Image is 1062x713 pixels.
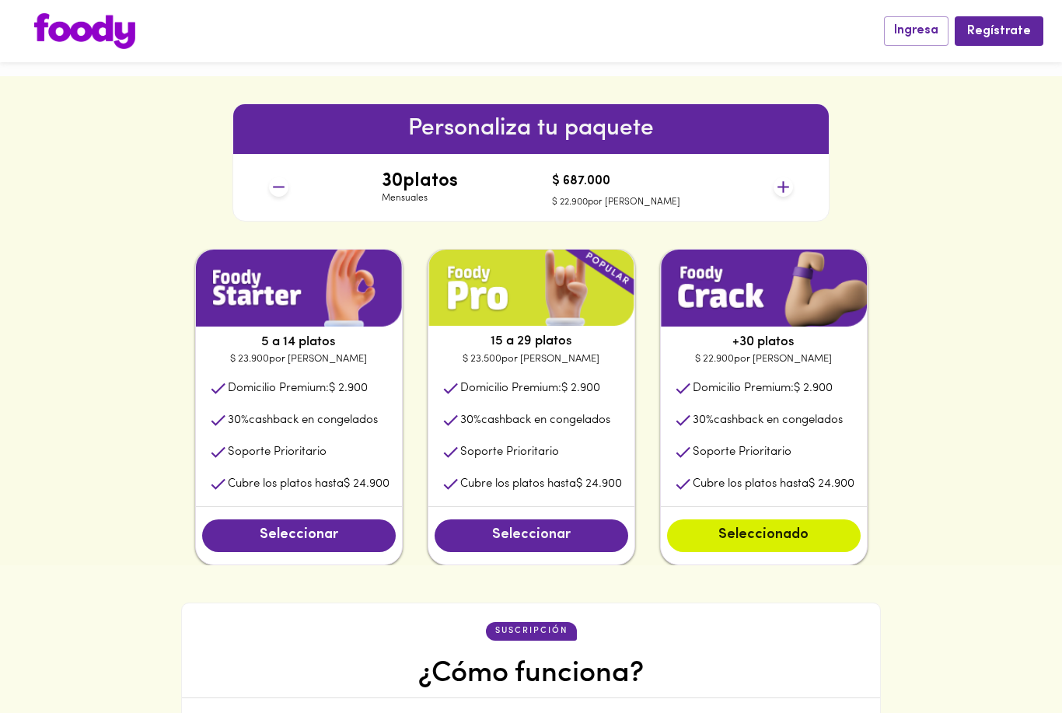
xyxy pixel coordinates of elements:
p: Soporte Prioritario [228,444,327,460]
p: suscripción [495,625,568,638]
p: $ 22.900 por [PERSON_NAME] [661,351,867,367]
span: Regístrate [967,24,1031,39]
span: Ingresa [894,23,938,38]
span: 30 % [460,414,481,426]
img: plan1 [428,250,634,327]
span: 30 % [228,414,249,426]
p: Cubre los platos hasta $ 24.900 [460,476,622,492]
h4: 30 platos [382,171,458,191]
p: +30 platos [661,333,867,351]
button: Ingresa [884,16,948,45]
p: Domicilio Premium: [228,380,368,397]
p: 15 a 29 platos [428,332,634,351]
iframe: Messagebird Livechat Widget [972,623,1046,697]
span: Seleccionado [683,527,845,544]
p: cashback en congelados [460,412,610,428]
button: Seleccionar [435,519,628,552]
button: Seleccionar [202,519,396,552]
h4: ¿Cómo funciona? [418,656,644,692]
p: $ 22.900 por [PERSON_NAME] [552,196,680,209]
button: Regístrate [955,16,1043,45]
button: Seleccionado [667,519,861,552]
span: $ 2.900 [329,383,368,394]
p: Soporte Prioritario [693,444,791,460]
img: logo.png [34,13,135,49]
h6: Personaliza tu paquete [233,110,829,148]
p: cashback en congelados [228,412,378,428]
span: $ 2.900 [794,383,833,394]
p: Cubre los platos hasta $ 24.900 [693,476,854,492]
p: Domicilio Premium: [460,380,600,397]
p: 5 a 14 platos [196,333,402,351]
p: Mensuales [382,192,458,205]
h4: $ 687.000 [552,175,680,189]
span: 30 % [693,414,714,426]
span: Seleccionar [450,527,613,544]
span: Seleccionar [218,527,380,544]
img: plan1 [196,250,402,327]
p: cashback en congelados [693,412,843,428]
p: $ 23.900 por [PERSON_NAME] [196,351,402,367]
img: plan1 [661,250,867,327]
p: Cubre los platos hasta $ 24.900 [228,476,390,492]
p: $ 23.500 por [PERSON_NAME] [428,351,634,367]
p: Soporte Prioritario [460,444,559,460]
span: $ 2.900 [561,383,600,394]
p: Domicilio Premium: [693,380,833,397]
